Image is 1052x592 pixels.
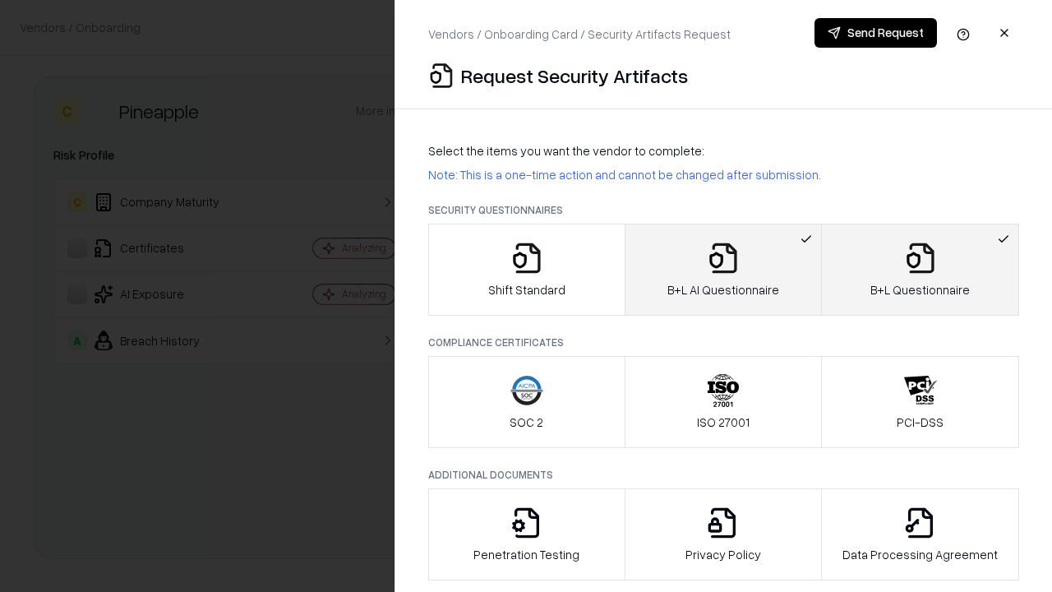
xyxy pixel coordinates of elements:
button: Send Request [814,18,937,48]
button: Privacy Policy [625,488,823,580]
p: Privacy Policy [685,546,761,563]
button: ISO 27001 [625,356,823,448]
p: Note: This is a one-time action and cannot be changed after submission. [428,166,1019,183]
p: Security Questionnaires [428,203,1019,217]
p: Additional Documents [428,468,1019,482]
p: Data Processing Agreement [842,546,998,563]
p: Vendors / Onboarding Card / Security Artifacts Request [428,25,731,43]
button: B+L Questionnaire [821,224,1019,316]
button: Data Processing Agreement [821,488,1019,580]
p: Request Security Artifacts [461,62,688,89]
p: Shift Standard [488,281,565,298]
button: B+L AI Questionnaire [625,224,823,316]
p: ISO 27001 [697,414,750,431]
p: B+L Questionnaire [870,281,970,298]
p: Compliance Certificates [428,335,1019,349]
button: PCI-DSS [821,356,1019,448]
p: PCI-DSS [897,414,944,431]
button: Penetration Testing [428,488,625,580]
button: Shift Standard [428,224,625,316]
p: Penetration Testing [473,546,579,563]
p: B+L AI Questionnaire [667,281,779,298]
p: SOC 2 [510,414,543,431]
p: Select the items you want the vendor to complete: [428,142,1019,160]
button: SOC 2 [428,356,625,448]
